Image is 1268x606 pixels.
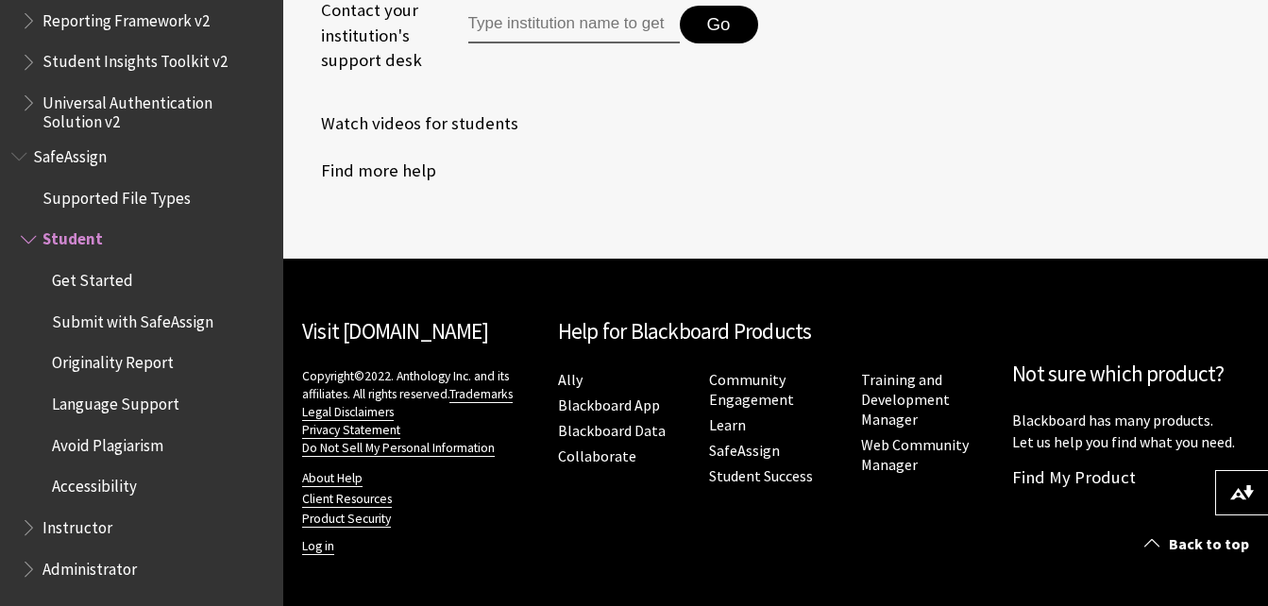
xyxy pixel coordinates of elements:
[558,396,660,415] a: Blackboard App
[449,386,513,403] a: Trademarks
[302,491,392,508] a: Client Resources
[558,421,666,441] a: Blackboard Data
[302,422,400,439] a: Privacy Statement
[302,538,334,555] a: Log in
[861,370,950,429] a: Training and Development Manager
[709,415,746,435] a: Learn
[52,429,163,455] span: Avoid Plagiarism
[52,264,133,290] span: Get Started
[680,6,758,43] button: Go
[1012,410,1249,452] p: Blackboard has many products. Let us help you find what you need.
[709,370,794,410] a: Community Engagement
[52,388,179,413] span: Language Support
[558,446,636,466] a: Collaborate
[302,157,436,185] a: Find more help
[42,5,210,30] span: Reporting Framework v2
[42,87,270,131] span: Universal Authentication Solution v2
[42,224,103,249] span: Student
[52,347,174,373] span: Originality Report
[302,317,488,345] a: Visit [DOMAIN_NAME]
[861,435,969,475] a: Web Community Manager
[302,367,539,457] p: Copyright©2022. Anthology Inc. and its affiliates. All rights reserved.
[42,182,191,208] span: Supported File Types
[52,471,137,497] span: Accessibility
[42,553,137,579] span: Administrator
[558,370,583,390] a: Ally
[11,141,272,584] nav: Book outline for Blackboard SafeAssign
[302,404,394,421] a: Legal Disclaimers
[52,306,213,331] span: Submit with SafeAssign
[302,511,391,528] a: Product Security
[1130,527,1268,562] a: Back to top
[302,440,495,457] a: Do Not Sell My Personal Information
[33,141,107,166] span: SafeAssign
[42,512,112,537] span: Instructor
[302,470,363,487] a: About Help
[558,315,994,348] h2: Help for Blackboard Products
[709,466,813,486] a: Student Success
[468,6,680,43] input: Type institution name to get support
[709,441,780,461] a: SafeAssign
[42,46,228,72] span: Student Insights Toolkit v2
[1012,358,1249,391] h2: Not sure which product?
[1012,466,1136,488] a: Find My Product
[302,109,518,138] a: Watch videos for students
